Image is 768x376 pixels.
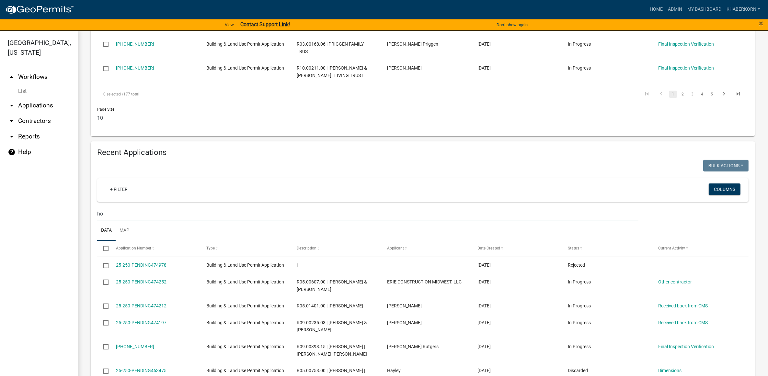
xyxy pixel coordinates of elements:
[647,3,665,16] a: Home
[387,279,462,284] span: ERIE CONSTRUCTION MIDWEST, LLC
[658,279,692,284] a: Other contractor
[116,303,166,308] a: 25-250-PENDING474212
[568,262,585,268] span: Rejected
[116,368,166,373] a: 25-250-PENDING463475
[97,220,116,241] a: Data
[477,65,491,71] span: 08/18/2025
[568,368,588,373] span: Discarded
[568,246,579,250] span: Status
[387,41,438,47] span: Jack Morgan Priggen
[206,320,284,325] span: Building & Land Use Permit Application
[477,320,491,325] span: 09/05/2025
[240,21,290,28] strong: Contact Support Link!
[200,241,290,256] datatable-header-cell: Type
[297,344,367,357] span: R09.00393.15 | WILLIAM K ANGERMAN | JOANN M HOLT ANGERMAN
[387,65,422,71] span: Jeff Gusa
[206,303,284,308] span: Building & Land Use Permit Application
[709,183,740,195] button: Columns
[116,220,133,241] a: Map
[477,279,491,284] span: 09/05/2025
[652,241,742,256] datatable-header-cell: Current Activity
[641,91,653,98] a: go to first page
[568,320,591,325] span: In Progress
[387,368,401,373] span: Hayley
[206,41,284,47] span: Building & Land Use Permit Application
[669,91,677,98] a: 1
[665,3,685,16] a: Admin
[206,279,284,284] span: Building & Land Use Permit Application
[655,91,667,98] a: go to previous page
[97,241,109,256] datatable-header-cell: Select
[206,246,215,250] span: Type
[568,344,591,349] span: In Progress
[568,41,591,47] span: In Progress
[658,41,714,47] a: Final Inspection Verification
[477,303,491,308] span: 09/05/2025
[291,241,381,256] datatable-header-cell: Description
[494,19,530,30] button: Don't show again
[477,262,491,268] span: 09/08/2025
[206,344,284,349] span: Building & Land Use Permit Application
[105,183,133,195] a: + Filter
[387,246,404,250] span: Applicant
[8,73,16,81] i: arrow_drop_up
[658,344,714,349] a: Final Inspection Verification
[703,160,749,171] button: Bulk Actions
[688,89,697,100] li: page 3
[698,91,706,98] a: 4
[222,19,236,30] a: View
[568,279,591,284] span: In Progress
[477,344,491,349] span: 08/14/2025
[297,303,363,308] span: R05.01401.00 | BRYANT L DICK
[381,241,471,256] datatable-header-cell: Applicant
[97,86,355,102] div: 177 total
[678,89,688,100] li: page 2
[297,262,298,268] span: |
[732,91,744,98] a: go to last page
[109,241,200,256] datatable-header-cell: Application Number
[387,303,422,308] span: Bryant Dick
[97,207,638,220] input: Search for applications
[116,320,166,325] a: 25-250-PENDING474197
[387,320,422,325] span: Mary Honermann
[297,279,367,292] span: R05.00607.00 | KARL E & MARGARET POPPELREITER
[8,117,16,125] i: arrow_drop_down
[668,89,678,100] li: page 1
[297,246,316,250] span: Description
[477,368,491,373] span: 08/13/2025
[103,92,123,96] span: 0 selected /
[116,279,166,284] a: 25-250-PENDING474252
[297,65,367,78] span: R10.00211.00 | CHARLES G & MARLENE J MAYHEW | LIVING TRUST
[724,3,763,16] a: khaberkorn
[759,19,763,28] span: ×
[116,41,154,47] a: [PHONE_NUMBER]
[679,91,687,98] a: 2
[477,41,491,47] span: 08/19/2025
[568,303,591,308] span: In Progress
[116,262,166,268] a: 25-250-PENDING474978
[97,148,749,157] h4: Recent Applications
[685,3,724,16] a: My Dashboard
[206,65,284,71] span: Building & Land Use Permit Application
[658,65,714,71] a: Final Inspection Verification
[707,89,717,100] li: page 5
[116,65,154,71] a: [PHONE_NUMBER]
[116,246,151,250] span: Application Number
[297,320,367,333] span: R09.00235.03 | PAUL & MARY HONERMANN
[116,344,154,349] a: [PHONE_NUMBER]
[471,241,562,256] datatable-header-cell: Date Created
[697,89,707,100] li: page 4
[658,320,708,325] a: Received back from CMS
[658,303,708,308] a: Received back from CMS
[568,65,591,71] span: In Progress
[387,344,439,349] span: Jerald Rutgers
[718,91,730,98] a: go to next page
[759,19,763,27] button: Close
[658,368,682,373] a: Dimensions
[8,102,16,109] i: arrow_drop_down
[297,41,364,54] span: R03.00168.06 | PRIGGEN FAMILY TRUST
[206,262,284,268] span: Building & Land Use Permit Application
[562,241,652,256] datatable-header-cell: Status
[8,148,16,156] i: help
[206,368,284,373] span: Building & Land Use Permit Application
